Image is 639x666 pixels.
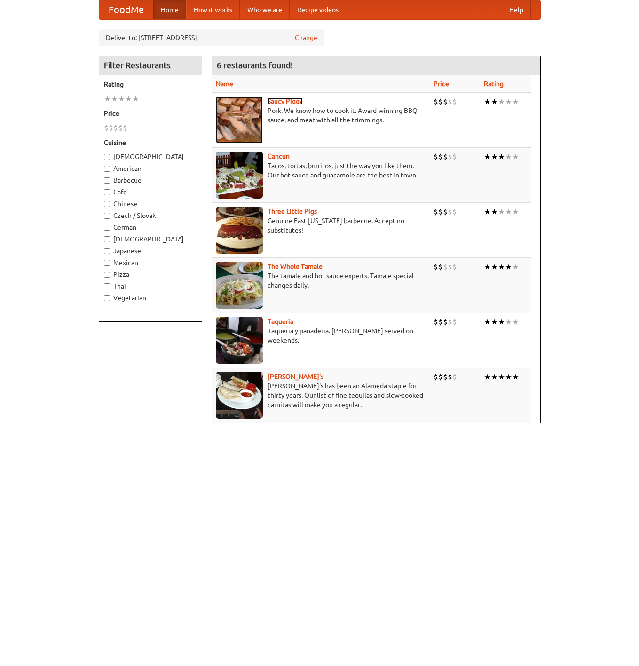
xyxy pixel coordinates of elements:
[123,123,127,133] li: $
[268,152,290,160] a: Cancun
[125,94,132,104] li: ★
[434,96,438,107] li: $
[104,201,110,207] input: Chinese
[448,152,452,162] li: $
[498,96,505,107] li: ★
[104,270,197,279] label: Pizza
[295,33,317,42] a: Change
[216,372,263,419] img: pedros.jpg
[491,207,498,217] li: ★
[216,381,426,409] p: [PERSON_NAME]'s has been an Alameda staple for thirty years. Our list of fine tequilas and slow-c...
[216,262,263,309] img: wholetamale.jpg
[104,295,110,301] input: Vegetarian
[104,199,197,209] label: Chinese
[216,207,263,254] img: littlepigs.jpg
[290,0,346,19] a: Recipe videos
[438,96,443,107] li: $
[104,223,197,232] label: German
[512,207,519,217] li: ★
[484,317,491,327] li: ★
[491,317,498,327] li: ★
[505,372,512,382] li: ★
[498,207,505,217] li: ★
[438,372,443,382] li: $
[104,248,110,254] input: Japanese
[512,96,519,107] li: ★
[491,96,498,107] li: ★
[505,96,512,107] li: ★
[104,109,197,118] h5: Price
[448,262,452,272] li: $
[452,262,457,272] li: $
[216,80,233,88] a: Name
[452,96,457,107] li: $
[216,106,426,125] p: Pork. We know how to cook it. Award-winning BBQ sauce, and meat with all the trimmings.
[268,318,293,325] a: Taqueria
[104,234,197,244] label: [DEMOGRAPHIC_DATA]
[99,0,153,19] a: FoodMe
[104,189,110,195] input: Cafe
[104,225,110,231] input: German
[104,80,197,89] h5: Rating
[502,0,531,19] a: Help
[104,152,197,161] label: [DEMOGRAPHIC_DATA]
[491,262,498,272] li: ★
[268,263,323,270] a: The Whole Tamale
[452,317,457,327] li: $
[443,152,448,162] li: $
[512,152,519,162] li: ★
[268,208,317,215] a: Three Little Pigs
[104,272,110,278] input: Pizza
[452,152,457,162] li: $
[505,152,512,162] li: ★
[268,373,323,380] a: [PERSON_NAME]'s
[216,152,263,199] img: cancun.jpg
[491,152,498,162] li: ★
[498,152,505,162] li: ★
[104,187,197,197] label: Cafe
[109,123,113,133] li: $
[104,246,197,256] label: Japanese
[434,262,438,272] li: $
[484,80,504,88] a: Rating
[118,123,123,133] li: $
[153,0,186,19] a: Home
[111,94,118,104] li: ★
[104,123,109,133] li: $
[484,372,491,382] li: ★
[104,177,110,184] input: Barbecue
[217,61,293,70] ng-pluralize: 6 restaurants found!
[498,262,505,272] li: ★
[104,166,110,172] input: American
[438,317,443,327] li: $
[132,94,139,104] li: ★
[443,317,448,327] li: $
[268,97,303,105] a: Saucy Piggy
[505,317,512,327] li: ★
[443,262,448,272] li: $
[512,317,519,327] li: ★
[216,161,426,180] p: Tacos, tortas, burritos, just the way you like them. Our hot sauce and guacamole are the best in ...
[104,283,110,289] input: Thai
[438,262,443,272] li: $
[452,372,457,382] li: $
[498,372,505,382] li: ★
[240,0,290,19] a: Who we are
[434,152,438,162] li: $
[104,293,197,303] label: Vegetarian
[448,96,452,107] li: $
[443,96,448,107] li: $
[216,271,426,290] p: The tamale and hot sauce experts. Tamale special changes daily.
[104,260,110,266] input: Mexican
[216,326,426,345] p: Taqueria y panaderia. [PERSON_NAME] served on weekends.
[512,262,519,272] li: ★
[186,0,240,19] a: How it works
[104,258,197,267] label: Mexican
[448,317,452,327] li: $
